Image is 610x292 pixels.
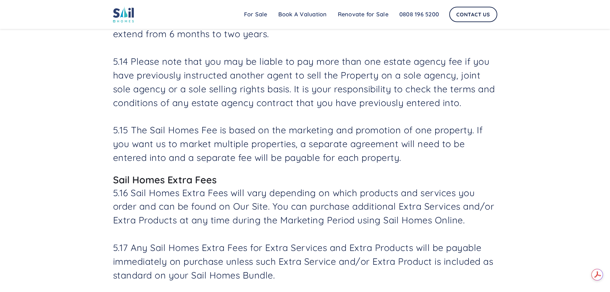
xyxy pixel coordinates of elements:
[273,8,332,21] a: Book A Valuation
[449,7,497,22] a: Contact Us
[332,8,394,21] a: Renovate for Sale
[394,8,444,21] a: 0808 196 5200
[113,174,497,186] h4: Sail Homes Extra Fees
[239,8,273,21] a: For Sale
[113,6,134,22] img: sail home logo colored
